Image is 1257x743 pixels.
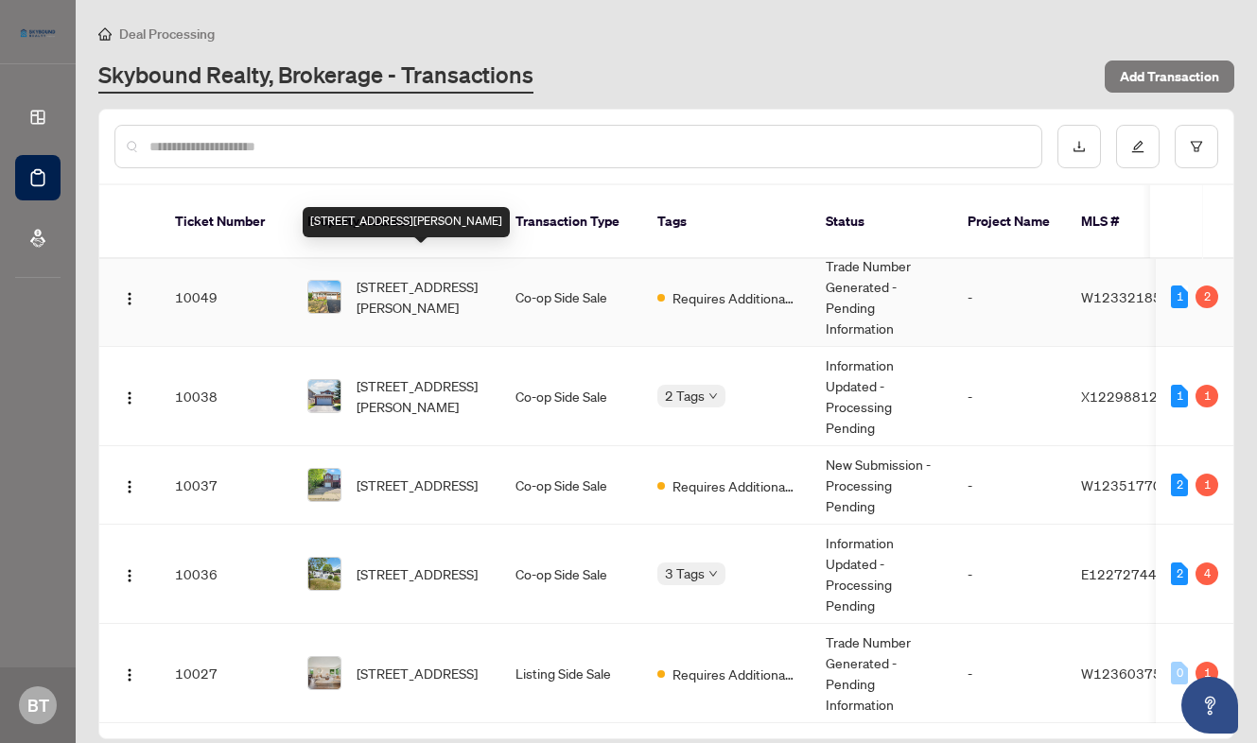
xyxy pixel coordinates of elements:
img: logo [15,24,61,43]
th: Project Name [952,185,1066,259]
div: 1 [1171,285,1188,308]
span: down [708,569,718,579]
a: Skybound Realty, Brokerage - Transactions [98,60,533,94]
span: W12360375 [1081,665,1161,682]
span: W12351770 [1081,476,1161,493]
td: Co-op Side Sale [500,248,642,347]
div: 2 [1196,285,1218,308]
img: thumbnail-img [308,558,340,590]
span: Requires Additional Docs [672,475,795,496]
th: Transaction Type [500,185,642,259]
td: 10049 [160,248,292,347]
td: Listing Side Sale [500,624,642,723]
td: 10036 [160,525,292,624]
img: Logo [122,568,137,583]
td: - [952,525,1066,624]
img: Logo [122,291,137,306]
td: - [952,248,1066,347]
img: Logo [122,479,137,494]
img: thumbnail-img [308,469,340,501]
button: download [1057,125,1101,168]
td: - [952,446,1066,525]
span: home [98,27,112,41]
img: Logo [122,667,137,683]
td: Co-op Side Sale [500,446,642,525]
span: Add Transaction [1120,61,1219,92]
td: 10027 [160,624,292,723]
div: 2 [1171,474,1188,496]
img: Logo [122,390,137,406]
div: 1 [1171,385,1188,407]
button: Logo [114,658,145,688]
span: X12298812 [1081,388,1158,405]
td: Trade Number Generated - Pending Information [811,248,952,347]
td: 10037 [160,446,292,525]
div: 1 [1196,474,1218,496]
td: 10038 [160,347,292,446]
div: 1 [1196,662,1218,684]
span: 2 Tags [665,385,705,406]
button: Open asap [1181,677,1238,734]
span: download [1073,140,1086,153]
th: Tags [642,185,811,259]
th: Ticket Number [160,185,292,259]
span: Requires Additional Docs [672,287,795,308]
div: 1 [1196,385,1218,407]
span: BT [27,692,49,718]
td: New Submission - Processing Pending [811,446,952,525]
span: Requires Additional Docs [672,664,795,684]
button: Logo [114,470,145,500]
th: Property Address [292,185,500,259]
td: Information Updated - Processing Pending [811,525,952,624]
div: [STREET_ADDRESS][PERSON_NAME] [303,207,510,237]
div: 4 [1196,562,1218,585]
td: Information Updated - Processing Pending [811,347,952,446]
td: Co-op Side Sale [500,347,642,446]
span: W12332185 [1081,288,1161,305]
td: Co-op Side Sale [500,525,642,624]
span: filter [1190,140,1203,153]
td: Trade Number Generated - Pending Information [811,624,952,723]
th: Status [811,185,952,259]
span: [STREET_ADDRESS] [357,663,478,683]
button: edit [1116,125,1160,168]
span: [STREET_ADDRESS][PERSON_NAME] [357,375,485,417]
button: Logo [114,381,145,411]
button: Logo [114,282,145,312]
span: [STREET_ADDRESS] [357,563,478,584]
span: [STREET_ADDRESS] [357,475,478,495]
span: E12272744 [1081,565,1157,582]
td: - [952,347,1066,446]
img: thumbnail-img [308,281,340,313]
div: 2 [1171,562,1188,585]
span: edit [1131,140,1144,153]
img: thumbnail-img [308,380,340,412]
td: - [952,624,1066,723]
span: down [708,391,718,401]
span: 3 Tags [665,562,705,584]
button: Logo [114,559,145,589]
span: Deal Processing [119,26,215,43]
button: filter [1175,125,1218,168]
img: thumbnail-img [308,657,340,689]
span: [STREET_ADDRESS][PERSON_NAME] [357,276,485,318]
button: Add Transaction [1105,60,1234,93]
th: MLS # [1066,185,1179,259]
div: 0 [1171,662,1188,684]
